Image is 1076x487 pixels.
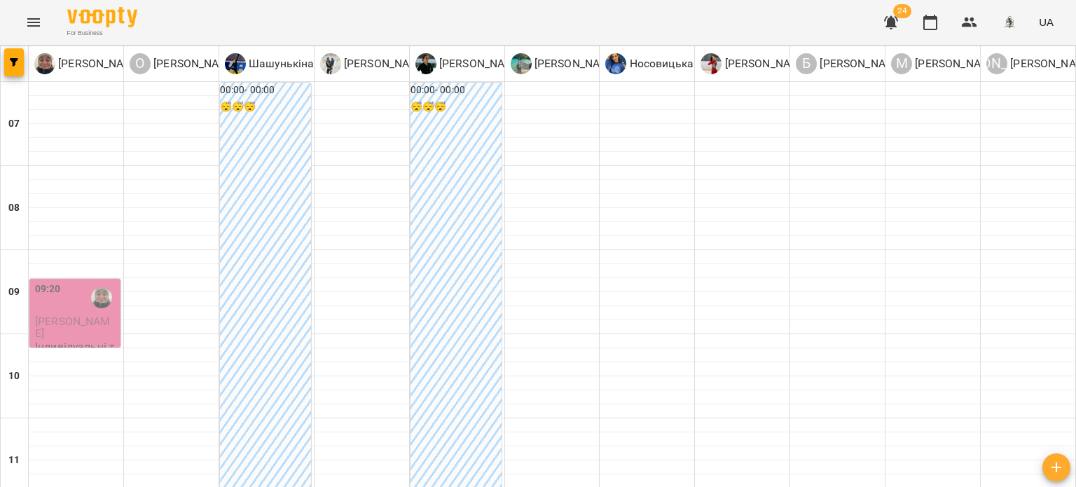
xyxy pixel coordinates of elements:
[130,53,238,74] div: Оксана Володимирівна
[67,7,137,27] img: Voopty Logo
[701,53,809,74] a: Н [PERSON_NAME]
[605,53,626,74] img: Н
[605,53,781,74] div: Носовицька Марія
[1039,15,1054,29] span: UA
[436,55,524,72] p: [PERSON_NAME]
[411,100,502,115] h6: 😴😴😴
[893,4,911,18] span: 24
[796,53,904,74] a: Б [PERSON_NAME]
[34,53,143,74] div: Чайкіна Юлія
[511,53,619,74] div: Павлова Алла
[626,55,781,72] p: Носовицька [PERSON_NAME]
[35,315,111,340] span: [PERSON_NAME]
[891,53,912,74] div: М
[225,53,246,74] img: Ш
[415,53,436,74] img: Г
[130,53,238,74] a: О [PERSON_NAME]
[130,53,151,74] div: О
[511,53,532,74] img: П
[8,284,20,300] h6: 09
[891,53,1000,74] a: М [PERSON_NAME]
[605,53,781,74] a: Н Носовицька [PERSON_NAME]
[35,282,61,297] label: 09:20
[722,55,809,72] p: [PERSON_NAME]
[817,55,904,72] p: [PERSON_NAME]
[55,55,143,72] p: [PERSON_NAME]
[532,55,619,72] p: [PERSON_NAME]
[891,53,1000,74] div: Марина
[67,29,137,38] span: For Business
[341,55,429,72] p: [PERSON_NAME]
[151,55,238,72] p: [PERSON_NAME]
[8,369,20,384] h6: 10
[225,53,402,74] div: Шашунькіна Софія
[1042,453,1070,481] button: Створити урок
[411,83,502,98] h6: 00:00 - 00:00
[220,100,311,115] h6: 😴😴😴
[415,53,524,74] a: Г [PERSON_NAME]
[246,55,402,72] p: Шашунькіна [PERSON_NAME]
[17,6,50,39] button: Menu
[225,53,402,74] a: Ш Шашунькіна [PERSON_NAME]
[91,287,112,308] img: Чайкіна Юлія
[34,53,55,74] img: Ч
[415,53,524,74] div: Гожва Анастасія
[796,53,817,74] div: Б
[511,53,619,74] a: П [PERSON_NAME]
[8,116,20,132] h6: 07
[34,53,143,74] a: Ч [PERSON_NAME]
[1000,13,1019,32] img: 8c829e5ebed639b137191ac75f1a07db.png
[701,53,809,74] div: Наумко Софія
[912,55,1000,72] p: [PERSON_NAME]
[8,200,20,216] h6: 08
[1033,9,1059,35] button: UA
[701,53,722,74] img: Н
[320,53,341,74] img: Б
[8,453,20,468] h6: 11
[320,53,429,74] a: Б [PERSON_NAME]
[796,53,904,74] div: Богачова Олена
[320,53,429,74] div: Бабін Микола
[35,341,118,377] p: Індивідуальні тренування «FYFTI ICE»
[220,83,311,98] h6: 00:00 - 00:00
[986,53,1007,74] div: [PERSON_NAME]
